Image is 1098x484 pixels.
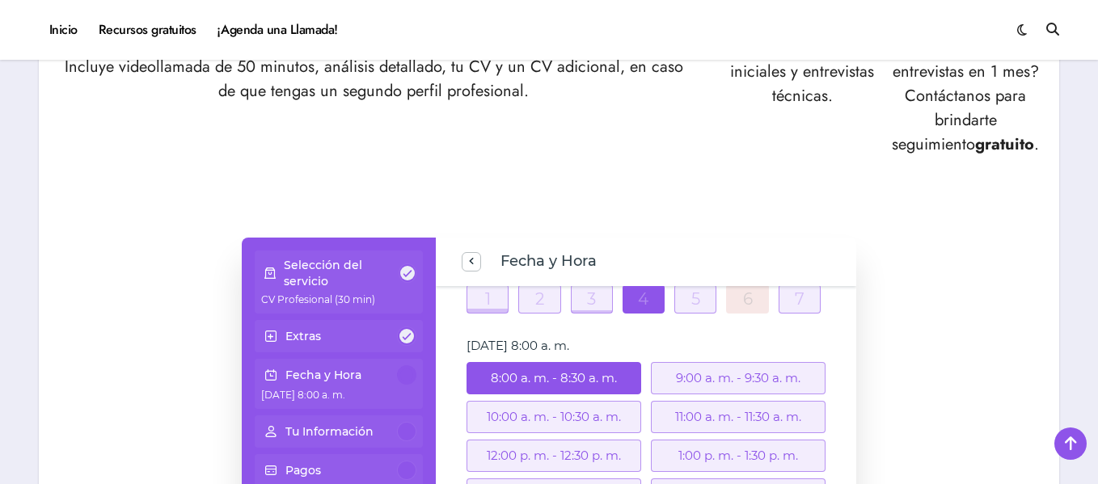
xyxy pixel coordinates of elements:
div: 8:00 a. m. - 8:30 a. m. [467,362,641,394]
td: 1 de septiembre de 2025 [462,281,513,317]
div: [DATE] 8:00 a. m. [462,336,830,356]
span: [DATE] 8:00 a. m. [261,389,345,401]
p: Selección del servicio [284,257,399,289]
span: CV Profesional (30 min) [261,293,375,305]
button: previous step [462,252,481,271]
span: Fecha y Hora [500,250,597,273]
a: Recursos gratuitos [88,8,207,52]
td: 4 de septiembre de 2025 [618,281,669,317]
div: 11:00 a. m. - 11:30 a. m. [651,401,826,433]
p: Extras [285,328,321,344]
td: 3 de septiembre de 2025 [566,281,618,317]
div: 12:00 p. m. - 12:30 p. m. [467,440,641,472]
a: 6 de septiembre de 2025 [743,291,753,307]
strong: gratuito [975,133,1034,156]
td: 2 de septiembre de 2025 [513,281,565,317]
a: Inicio [39,8,88,52]
p: Tu Información [285,423,374,440]
div: 9:00 a. m. - 9:30 a. m. [651,362,826,394]
div: 1:00 p. m. - 1:30 p. m. [651,440,826,472]
td: 5 de septiembre de 2025 [669,281,721,317]
td: 6 de septiembre de 2025 [721,281,773,317]
p: Fecha y Hora [285,367,361,383]
p: Incluye videollamada de 50 minutos, análisis detallado, tu CV y un CV adicional, en caso de que t... [55,55,692,103]
p: Pagos [285,462,321,478]
td: 7 de septiembre de 2025 [774,281,826,317]
div: 10:00 a. m. - 10:30 a. m. [467,401,641,433]
a: ¡Agenda una Llamada! [207,8,348,52]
